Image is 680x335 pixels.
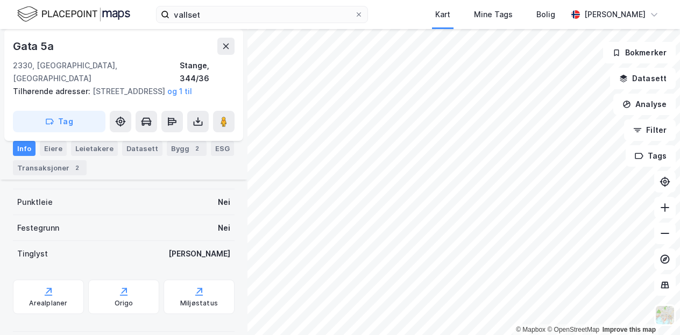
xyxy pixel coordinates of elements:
[626,283,680,335] div: Kontrollprogram for chat
[13,59,180,85] div: 2330, [GEOGRAPHIC_DATA], [GEOGRAPHIC_DATA]
[626,283,680,335] iframe: Chat Widget
[218,222,230,234] div: Nei
[218,196,230,209] div: Nei
[168,247,230,260] div: [PERSON_NAME]
[603,42,676,63] button: Bokmerker
[603,326,656,333] a: Improve this map
[122,141,162,156] div: Datasett
[180,299,218,308] div: Miljøstatus
[13,111,105,132] button: Tag
[72,162,82,173] div: 2
[435,8,450,21] div: Kart
[17,196,53,209] div: Punktleie
[17,5,130,24] img: logo.f888ab2527a4732fd821a326f86c7f29.svg
[624,119,676,141] button: Filter
[474,8,513,21] div: Mine Tags
[169,6,355,23] input: Søk på adresse, matrikkel, gårdeiere, leietakere eller personer
[516,326,546,333] a: Mapbox
[610,68,676,89] button: Datasett
[13,85,226,98] div: [STREET_ADDRESS]
[547,326,599,333] a: OpenStreetMap
[40,141,67,156] div: Eiere
[167,141,207,156] div: Bygg
[115,299,133,308] div: Origo
[17,247,48,260] div: Tinglyst
[17,222,59,234] div: Festegrunn
[13,38,56,55] div: Gata 5a
[71,141,118,156] div: Leietakere
[626,145,676,167] button: Tags
[29,299,67,308] div: Arealplaner
[536,8,555,21] div: Bolig
[613,94,676,115] button: Analyse
[13,141,36,156] div: Info
[13,87,93,96] span: Tilhørende adresser:
[192,143,202,154] div: 2
[211,141,234,156] div: ESG
[13,160,87,175] div: Transaksjoner
[584,8,646,21] div: [PERSON_NAME]
[180,59,235,85] div: Stange, 344/36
